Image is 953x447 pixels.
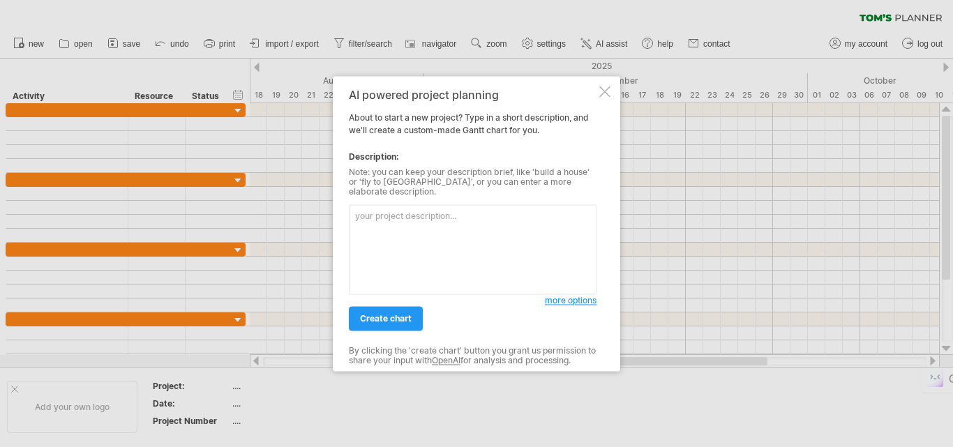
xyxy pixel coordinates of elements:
[349,151,596,163] div: Description:
[349,167,596,197] div: Note: you can keep your description brief, like 'build a house' or 'fly to [GEOGRAPHIC_DATA]', or...
[349,89,596,101] div: AI powered project planning
[349,346,596,366] div: By clicking the 'create chart' button you grant us permission to share your input with for analys...
[349,306,423,331] a: create chart
[349,89,596,358] div: About to start a new project? Type in a short description, and we'll create a custom-made Gantt c...
[545,295,596,305] span: more options
[432,356,460,366] a: OpenAI
[360,313,412,324] span: create chart
[545,294,596,307] a: more options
